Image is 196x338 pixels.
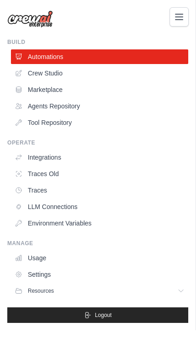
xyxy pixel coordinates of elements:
span: Resources [28,287,54,295]
a: Environment Variables [11,216,188,231]
img: Logo [7,11,53,28]
a: Traces [11,183,188,198]
button: Toggle navigation [170,7,189,27]
iframe: Chat Widget [150,294,196,338]
a: Agents Repository [11,99,188,113]
button: Logout [7,307,188,323]
a: Marketplace [11,82,188,97]
span: Logout [95,311,112,319]
a: LLM Connections [11,199,188,214]
a: Settings [11,267,188,282]
a: Usage [11,251,188,265]
a: Automations [11,49,188,64]
a: Integrations [11,150,188,165]
a: Traces Old [11,166,188,181]
a: Crew Studio [11,66,188,80]
div: Operate [7,139,188,146]
button: Resources [11,284,188,298]
div: Build [7,38,188,46]
a: Tool Repository [11,115,188,130]
div: Manage [7,240,188,247]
